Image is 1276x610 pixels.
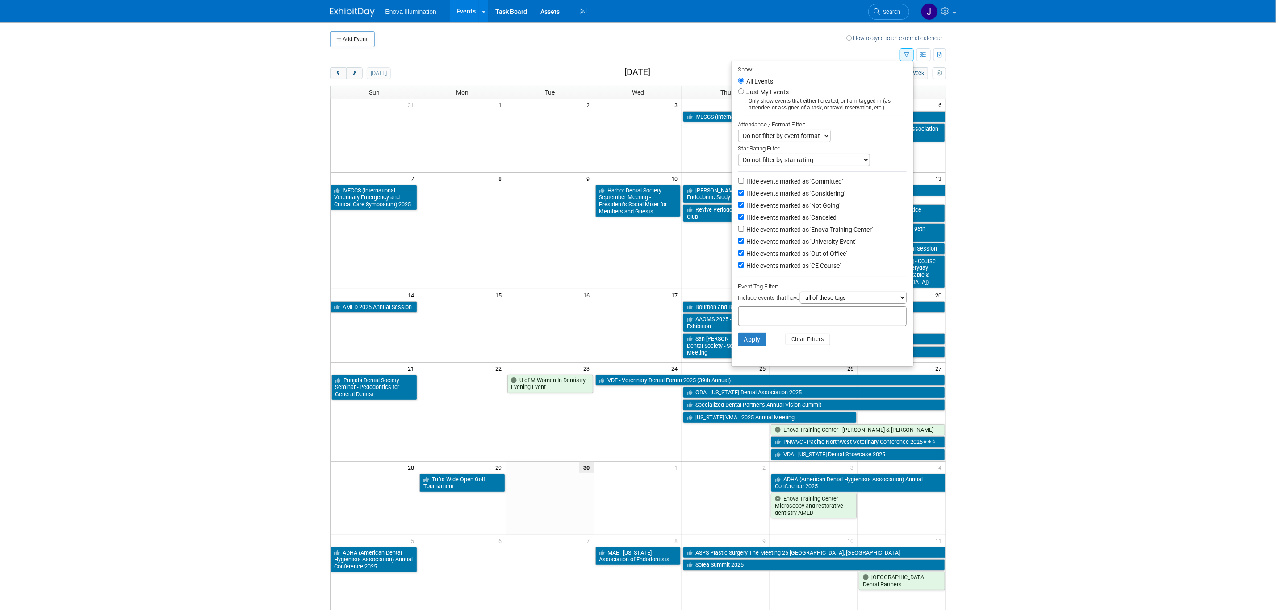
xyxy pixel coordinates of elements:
a: U of M Women In Dentistry Evening Event [507,375,593,393]
a: [GEOGRAPHIC_DATA] Dental Partners [859,572,945,590]
label: Hide events marked as 'Out of Office' [745,249,847,258]
span: 3 [674,99,682,110]
span: 3 [849,462,858,473]
button: week [908,67,928,79]
span: 9 [586,173,594,184]
label: Hide events marked as 'Committed' [745,177,843,186]
button: next [346,67,363,79]
a: IVECCS (International Veterinary Emergency and Critical Care Symposium) 2025 [331,185,417,210]
a: PNWVC - Pacific Northwest Veterinary Conference 2025 [771,436,945,448]
a: AAOMS 2025 - 107th Annual Meeting, Scientific Sessions and Exhibition [683,313,857,332]
button: Apply [738,333,767,346]
span: 25 [758,363,770,374]
span: 6 [498,535,506,546]
div: Star Rating Filter: [738,142,907,154]
a: Bourbon and Baby Teeth 2025 [683,301,945,313]
span: 8 [498,173,506,184]
a: Punjabi Dental Society Seminar - Pedodontics for General Dentist [331,375,417,400]
span: 7 [586,535,594,546]
a: ODA - [US_STATE] Dental Association 2025 [683,387,945,398]
button: myCustomButton [933,67,946,79]
a: IVECCS (International Veterinary Emergency and Critical Care Symposium) 2025 [683,111,945,123]
span: Search [880,8,901,15]
span: 15 [495,289,506,301]
span: Tue [545,89,555,96]
span: 31 [407,99,418,110]
label: All Events [745,78,774,84]
div: Only show events that either I created, or I am tagged in (as attendee, or assignee of a task, or... [738,98,907,111]
a: ADHA (American Dental Hygienists Association) Annual Conference 2025 [771,474,945,492]
a: Search [868,4,909,20]
label: Just My Events [745,88,789,96]
span: 16 [583,289,594,301]
span: 29 [495,462,506,473]
span: 22 [495,363,506,374]
a: [PERSON_NAME] Endodontic Study Club [683,185,769,203]
a: Solea Summit 2025 [683,559,945,571]
span: 23 [583,363,594,374]
div: Show: [738,63,907,75]
a: San [PERSON_NAME] Dental Society - September Meeting [683,333,769,359]
span: 8 [674,535,682,546]
label: Hide events marked as 'University Event' [745,237,857,246]
span: Wed [632,89,644,96]
a: MAE - [US_STATE] Association of Endodontists [595,547,681,565]
a: Revive Periodontics - Study Club [683,204,769,222]
a: Specialized Dental Partner’s Annual Vision Summit [683,399,945,411]
span: 1 [674,462,682,473]
label: Hide events marked as 'Canceled' [745,213,838,222]
span: 1 [498,99,506,110]
button: Clear Filters [786,334,830,345]
span: 11 [935,535,946,546]
a: ASPS Plastic Surgery The Meeting 25 [GEOGRAPHIC_DATA], [GEOGRAPHIC_DATA] [683,547,945,559]
label: Hide events marked as 'Not Going' [745,201,841,210]
label: Hide events marked as 'Enova Training Center' [745,225,873,234]
a: Harbor Dental Society - September Meeting - President’s Social Mixer for Members and Guests [595,185,681,217]
span: 7 [410,173,418,184]
a: VDA - [US_STATE] Dental Showcase 2025 [771,449,945,460]
a: Enova Training Center - [PERSON_NAME] & [PERSON_NAME] [771,424,945,436]
span: 4 [938,462,946,473]
span: 10 [846,535,858,546]
h2: [DATE] [624,67,650,77]
span: 26 [846,363,858,374]
span: Thu [720,89,731,96]
div: Attendance / Format Filter: [738,119,907,130]
span: 13 [935,173,946,184]
span: 17 [670,289,682,301]
img: ExhibitDay [330,8,375,17]
div: Include events that have [738,292,907,306]
a: Enova Training Center Microscopy and restorative dentistry AMED [771,493,857,518]
span: 20 [935,289,946,301]
a: AMED 2025 Annual Session [331,301,417,313]
span: 2 [761,462,770,473]
span: 5 [410,535,418,546]
span: 10 [670,173,682,184]
span: 27 [935,363,946,374]
span: 9 [761,535,770,546]
a: [US_STATE] VMA - 2025 Annual Meeting [683,412,857,423]
button: Add Event [330,31,375,47]
span: 28 [407,462,418,473]
label: Hide events marked as 'Considering' [745,189,845,198]
span: Enova Illumination [385,8,436,15]
label: Hide events marked as 'CE Course' [745,261,841,270]
a: VDF - Veterinary Dental Forum 2025 (39th Annual) [595,375,945,386]
span: 2 [586,99,594,110]
div: Event Tag Filter: [738,281,907,292]
span: 24 [670,363,682,374]
span: 6 [938,99,946,110]
img: Jeremy Ward [921,3,938,20]
a: ADHA (American Dental Hygienists Association) Annual Conference 2025 [331,547,417,572]
a: Tufts Wide Open Golf Tournament [419,474,505,492]
button: prev [330,67,347,79]
span: 30 [579,462,594,473]
button: [DATE] [367,67,390,79]
i: Personalize Calendar [937,71,942,76]
span: Mon [456,89,469,96]
a: How to sync to an external calendar... [847,35,946,42]
span: 21 [407,363,418,374]
span: 14 [407,289,418,301]
span: Sun [369,89,380,96]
